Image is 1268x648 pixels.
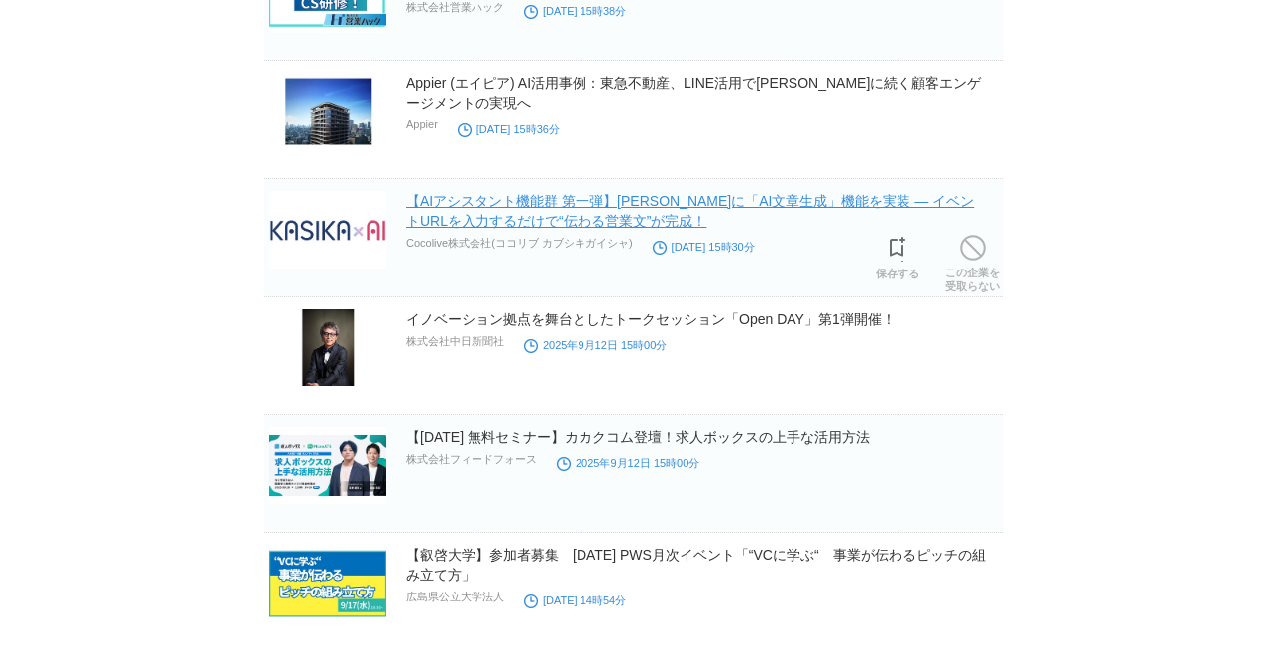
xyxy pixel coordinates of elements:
[524,5,626,17] time: [DATE] 15時38分
[406,429,870,445] a: 【[DATE] 無料セミナー】カカクコム登壇！求人ボックスの上手な活用方法
[524,339,667,351] time: 2025年9月12日 15時00分
[269,73,386,151] img: 25921-195-fa98532b98d8c89fa33b69a8f0775dfd-1024x826.jpg
[876,231,919,280] a: 保存する
[406,590,504,604] p: 広島県公立大学法人
[269,191,386,269] img: 25942-43-bccc6797e2ab021a7020f7455b96f5af-602x115.png
[653,241,755,253] time: [DATE] 15時30分
[406,452,537,467] p: 株式会社フィードフォース
[406,547,986,583] a: 【叡啓大学】参加者募集 [DATE] PWS月次イベント「“VCに学ぶ“ 事業が伝わるピッチの組み立て方」
[269,545,386,622] img: 51586-442-fbd3072ce8ab9a185c0dbbc8fed31d53-1280x720.png
[406,75,981,111] a: Appier (エイピア) AI活用事例：東急不動産、LINE活用で[PERSON_NAME]に続く顧客エンゲージメントの実現へ
[406,334,504,349] p: 株式会社中日新聞社
[406,193,974,229] a: 【AIアシスタント機能群 第一弾】[PERSON_NAME]に「AI文章生成」機能を実装 ― イベントURLを入力するだけで“伝わる営業文”が完成！
[406,118,438,130] p: Appier
[269,309,386,386] img: 22390-251-2373b76223d9d647e51f097173c9803e-1000x1500.jpg
[557,457,699,469] time: 2025年9月12日 15時00分
[406,236,633,251] p: Cocolive株式会社(ココリブ カブシキガイシャ)
[406,311,896,327] a: イノベーション拠点を舞台としたトークセッション「Open DAY」第1弾開催！
[269,427,386,504] img: 71307-320-e9ce13bcb84fa608dfbe794cb2d68faa-1800x945.png
[524,594,626,606] time: [DATE] 14時54分
[945,230,1000,293] a: この企業を受取らない
[458,123,560,135] time: [DATE] 15時36分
